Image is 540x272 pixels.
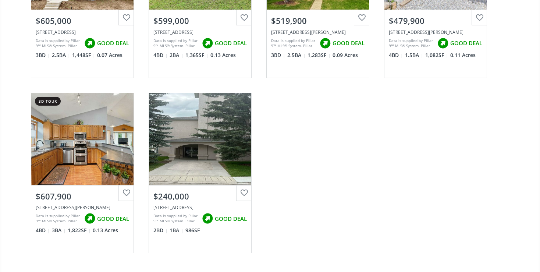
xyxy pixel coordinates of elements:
[153,38,198,49] div: Data is supplied by Pillar 9™ MLS® System. Pillar 9™ is the owner of the copyright in its MLS® Sy...
[82,211,97,226] img: rating icon
[153,213,198,224] div: Data is supplied by Pillar 9™ MLS® System. Pillar 9™ is the owner of the copyright in its MLS® Sy...
[153,191,247,202] div: $240,000
[72,52,95,59] span: 1,448 SF
[36,204,129,211] div: 109 Downey Place, Okotoks, AB T1S 1H3
[82,36,97,51] img: rating icon
[52,227,66,234] span: 3 BA
[389,52,403,59] span: 4 BD
[52,52,70,59] span: 2.5 BA
[36,15,129,27] div: $605,000
[97,52,122,59] span: 0.07 Acres
[210,52,236,59] span: 0.13 Acres
[97,215,129,223] span: GOOD DEAL
[36,52,50,59] span: 3 BD
[153,52,168,59] span: 4 BD
[36,227,50,234] span: 4 BD
[389,29,482,35] div: 145 Carr Crescent, Okotoks, AB T1S 1E5
[185,227,200,234] span: 986 SF
[93,227,118,234] span: 0.13 Acres
[308,52,331,59] span: 1,283 SF
[153,204,247,211] div: 7 Lineham Avenue #205, Okotoks, AB T1S1Z2
[36,29,129,35] div: 72 Wedderburn Drive, Okotoks, AB T1S5X2
[333,52,358,59] span: 0.09 Acres
[389,38,434,49] div: Data is supplied by Pillar 9™ MLS® System. Pillar 9™ is the owner of the copyright in its MLS® Sy...
[141,85,259,261] a: $240,000[STREET_ADDRESS]Data is supplied by Pillar 9™ MLS® System. Pillar 9™ is the owner of the ...
[389,15,482,27] div: $479,900
[271,29,365,35] div: 53 Cimarron Meadows Close, Okotoks, AB T1S 1T5
[36,213,81,224] div: Data is supplied by Pillar 9™ MLS® System. Pillar 9™ is the owner of the copyright in its MLS® Sy...
[271,15,365,27] div: $519,900
[271,38,316,49] div: Data is supplied by Pillar 9™ MLS® System. Pillar 9™ is the owner of the copyright in its MLS® Sy...
[215,39,247,47] span: GOOD DEAL
[405,52,423,59] span: 1.5 BA
[97,39,129,47] span: GOOD DEAL
[36,191,129,202] div: $607,900
[68,227,91,234] span: 1,822 SF
[170,52,184,59] span: 2 BA
[271,52,285,59] span: 3 BD
[36,38,81,49] div: Data is supplied by Pillar 9™ MLS® System. Pillar 9™ is the owner of the copyright in its MLS® Sy...
[153,29,247,35] div: 66 Cimarron Drive, Okotoks, AB T0L 1T5
[170,227,184,234] span: 1 BA
[450,52,476,59] span: 0.11 Acres
[200,36,215,51] img: rating icon
[287,52,306,59] span: 2.5 BA
[215,215,247,223] span: GOOD DEAL
[200,211,215,226] img: rating icon
[436,36,450,51] img: rating icon
[153,227,168,234] span: 2 BD
[24,85,141,261] a: 3d tour$607,900[STREET_ADDRESS][PERSON_NAME]Data is supplied by Pillar 9™ MLS® System. Pillar 9™ ...
[450,39,482,47] span: GOOD DEAL
[153,15,247,27] div: $599,000
[318,36,333,51] img: rating icon
[185,52,209,59] span: 1,365 SF
[425,52,448,59] span: 1,082 SF
[333,39,365,47] span: GOOD DEAL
